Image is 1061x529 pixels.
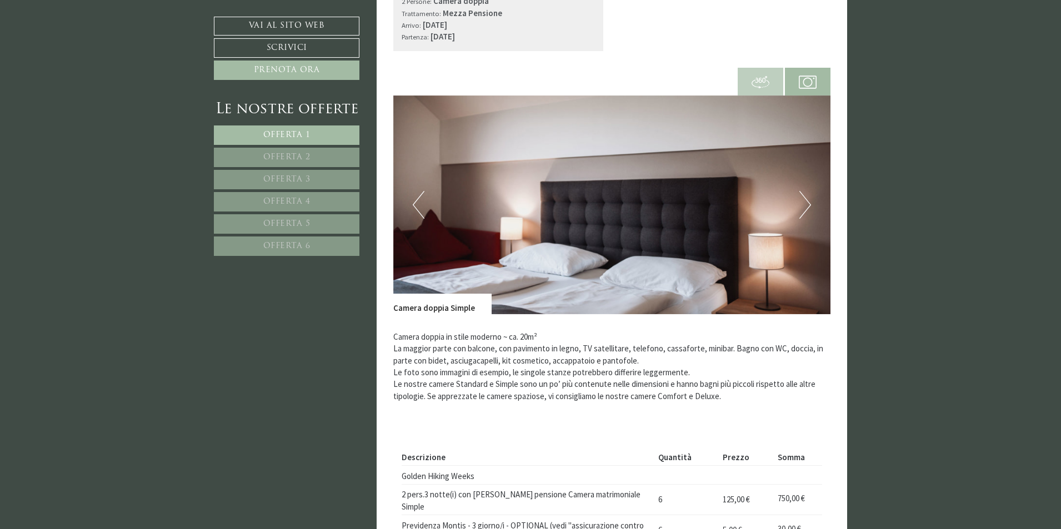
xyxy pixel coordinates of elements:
b: [DATE] [423,19,447,30]
div: Montis – Active Nature Spa [17,32,147,40]
small: Arrivo: [402,21,421,29]
img: 360-grad.svg [752,73,769,91]
div: [DATE] [201,8,238,26]
th: Quantità [654,449,718,465]
span: Offerta 6 [263,242,311,250]
th: Descrizione [402,449,654,465]
span: Offerta 1 [263,131,311,139]
b: Mezza Pensione [443,8,502,18]
span: Offerta 4 [263,198,311,206]
div: Le nostre offerte [214,99,359,120]
span: Offerta 2 [263,153,311,162]
td: 750,00 € [773,484,822,515]
button: Invia [377,293,438,312]
img: camera.svg [799,73,817,91]
a: Vai al sito web [214,17,359,36]
small: Trattamento: [402,9,441,18]
th: Prezzo [718,449,773,465]
img: image [393,95,831,314]
small: Partenza: [402,32,429,41]
td: 2 pers.3 notte(i) con [PERSON_NAME] pensione Camera matrimoniale Simple [402,484,654,515]
td: 6 [654,484,718,515]
span: Offerta 3 [263,175,311,184]
div: Camera doppia Simple [393,294,492,314]
b: [DATE] [431,31,455,42]
p: Camera doppia in stile moderno ~ ca. 20m² La maggior parte con balcone, con pavimento in legno, T... [393,331,831,402]
a: Scrivici [214,38,359,58]
span: Offerta 5 [263,220,311,228]
button: Next [799,191,811,219]
a: Prenota ora [214,61,359,80]
small: 12:30 [17,52,147,59]
td: Golden Hiking Weeks [402,466,654,485]
span: 125,00 € [723,494,750,505]
button: Previous [413,191,424,219]
div: Buon giorno, come possiamo aiutarla? [8,29,153,61]
th: Somma [773,449,822,465]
